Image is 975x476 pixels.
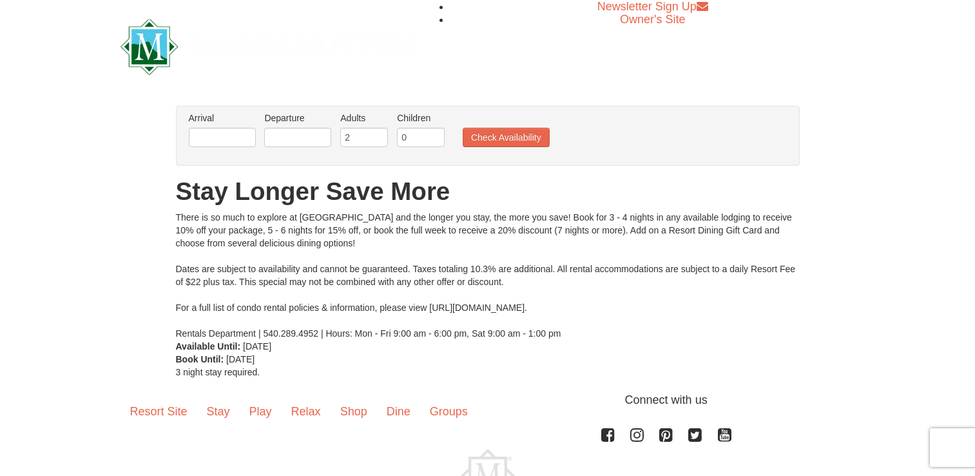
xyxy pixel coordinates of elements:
[189,112,256,124] label: Arrival
[197,392,240,431] a: Stay
[377,392,420,431] a: Dine
[463,128,550,147] button: Check Availability
[176,367,260,377] span: 3 night stay required.
[121,30,416,60] a: Massanutten Resort
[121,392,197,431] a: Resort Site
[420,392,478,431] a: Groups
[121,19,416,75] img: Massanutten Resort Logo
[176,354,224,364] strong: Book Until:
[340,112,388,124] label: Adults
[397,112,445,124] label: Children
[620,13,685,26] a: Owner's Site
[264,112,331,124] label: Departure
[176,211,800,340] div: There is so much to explore at [GEOGRAPHIC_DATA] and the longer you stay, the more you save! Book...
[176,179,800,204] h1: Stay Longer Save More
[331,392,377,431] a: Shop
[240,392,282,431] a: Play
[243,341,271,352] span: [DATE]
[176,341,241,352] strong: Available Until:
[282,392,331,431] a: Relax
[121,392,855,409] p: Connect with us
[226,354,255,364] span: [DATE]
